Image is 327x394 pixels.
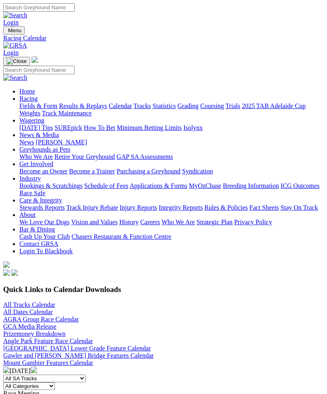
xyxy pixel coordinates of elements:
a: Stay On Track [281,204,318,211]
a: Schedule of Fees [84,182,128,189]
a: Fields & Form [19,102,57,109]
div: Bar & Dining [19,233,324,240]
a: Who We Are [161,219,195,225]
a: News & Media [19,131,59,138]
a: Minimum Betting Limits [117,124,182,131]
button: Toggle navigation [3,57,30,66]
a: SUREpick [55,124,82,131]
a: Fact Sheets [249,204,279,211]
a: Track Maintenance [42,110,92,117]
img: chevron-left-pager-white.svg [3,367,10,373]
a: Mount Gambier Features Calendar [3,359,93,366]
a: Grading [178,102,199,109]
a: Stewards Reports [19,204,65,211]
a: How To Bet [84,124,115,131]
a: History [119,219,138,225]
a: [DATE] Tips [19,124,53,131]
a: GAP SA Assessments [117,153,173,160]
a: Breeding Information [223,182,279,189]
a: Race Safe [19,190,45,196]
a: Get Involved [19,161,53,167]
a: Weights [19,110,40,117]
a: Retire Your Greyhound [55,153,115,160]
img: GRSA [3,42,27,49]
div: Greyhounds as Pets [19,153,324,161]
div: News & Media [19,139,324,146]
div: About [19,219,324,226]
a: Statistics [153,102,176,109]
a: Chasers Restaurant & Function Centre [71,233,171,240]
a: Care & Integrity [19,197,62,204]
a: Results & Replays [59,102,107,109]
div: Industry [19,182,324,197]
a: Login [3,19,19,26]
a: Bookings & Scratchings [19,182,82,189]
img: twitter.svg [11,269,18,276]
a: Syndication [182,168,213,175]
img: logo-grsa-white.png [3,261,10,268]
a: Become a Trainer [69,168,115,175]
a: [GEOGRAPHIC_DATA] Lower Grade Feature Calendar [3,345,151,352]
div: Racing [19,102,324,117]
a: We Love Our Dogs [19,219,69,225]
a: Calendar [109,102,132,109]
a: Rules & Policies [204,204,248,211]
a: News [19,139,34,146]
a: [PERSON_NAME] [36,139,87,146]
img: facebook.svg [3,269,10,276]
a: Privacy Policy [234,219,272,225]
img: Search [3,12,27,19]
a: Injury Reports [119,204,157,211]
a: Login [3,49,19,56]
a: AGRA Group Race Calendar [3,316,79,323]
img: Search [3,74,27,81]
a: Trials [225,102,240,109]
a: Bar & Dining [19,226,55,233]
span: Menu [8,27,21,33]
a: Industry [19,175,41,182]
a: Track Injury Rebate [66,204,118,211]
h3: Quick Links to Calendar Downloads [3,285,324,294]
img: chevron-right-pager-white.svg [31,367,37,373]
a: Greyhounds as Pets [19,146,70,153]
a: Login To Blackbook [19,248,73,254]
a: Racing [19,95,38,102]
a: Isolynx [183,124,203,131]
a: All Dates Calendar [3,309,53,315]
a: About [19,211,36,218]
a: Tracks [134,102,151,109]
a: Careers [140,219,160,225]
a: ICG Outcomes [281,182,319,189]
a: Purchasing a Greyhound [117,168,180,175]
a: GCA Media Release [3,323,57,330]
div: Care & Integrity [19,204,324,211]
input: Search [3,66,75,74]
div: Get Involved [19,168,324,175]
a: Contact GRSA [19,240,58,247]
a: 2025 TAB Adelaide Cup [242,102,306,109]
a: All Tracks Calendar [3,301,55,308]
a: Who We Are [19,153,53,160]
a: Angle Park Feature Race Calendar [3,338,93,344]
a: Strategic Plan [197,219,233,225]
a: Vision and Values [71,219,117,225]
div: [DATE] [3,367,324,375]
a: Gawler and [PERSON_NAME] Bridge Features Calendar [3,352,154,359]
img: logo-grsa-white.png [31,56,38,63]
a: Applications & Forms [130,182,187,189]
button: Toggle navigation [3,26,25,35]
a: Home [19,88,35,95]
a: Wagering [19,117,44,124]
a: Coursing [200,102,224,109]
img: Close [6,58,27,65]
a: MyOzChase [189,182,221,189]
input: Search [3,3,75,12]
div: Wagering [19,124,324,131]
a: Integrity Reports [159,204,203,211]
a: Become an Owner [19,168,67,175]
a: Prizemoney Breakdown [3,330,65,337]
a: Racing Calendar [3,35,324,42]
a: Cash Up Your Club [19,233,70,240]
